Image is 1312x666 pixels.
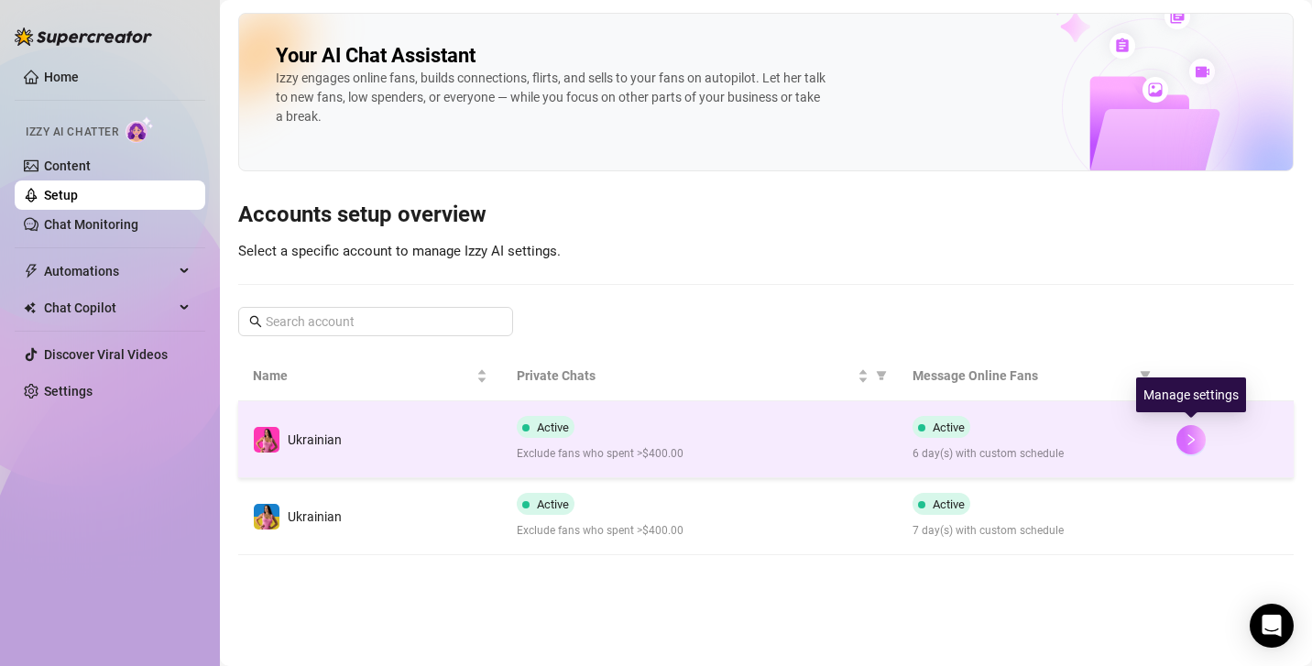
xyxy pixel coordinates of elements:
[502,351,898,401] th: Private Chats
[24,264,38,278] span: thunderbolt
[238,201,1294,230] h3: Accounts setup overview
[254,427,279,453] img: Ukrainian
[933,420,965,434] span: Active
[288,509,342,524] span: Ukrainian
[517,366,854,386] span: Private Chats
[1136,362,1154,389] span: filter
[537,420,569,434] span: Active
[1136,377,1246,412] div: Manage settings
[276,43,476,69] h2: Your AI Chat Assistant
[253,366,473,386] span: Name
[1185,433,1197,446] span: right
[44,347,168,362] a: Discover Viral Videos
[24,301,36,314] img: Chat Copilot
[44,217,138,232] a: Chat Monitoring
[288,432,342,447] span: Ukrainian
[1140,370,1151,381] span: filter
[913,445,1147,463] span: 6 day(s) with custom schedule
[537,497,569,511] span: Active
[44,293,174,322] span: Chat Copilot
[44,70,79,84] a: Home
[26,124,118,141] span: Izzy AI Chatter
[254,504,279,530] img: Ukrainian
[913,522,1147,540] span: 7 day(s) with custom schedule
[1176,425,1206,454] button: right
[238,243,561,259] span: Select a specific account to manage Izzy AI settings.
[249,315,262,328] span: search
[913,366,1132,386] span: Message Online Fans
[44,158,91,173] a: Content
[266,311,487,332] input: Search account
[126,116,154,143] img: AI Chatter
[44,188,78,202] a: Setup
[15,27,152,46] img: logo-BBDzfeDw.svg
[517,522,883,540] span: Exclude fans who spent >$400.00
[876,370,887,381] span: filter
[933,497,965,511] span: Active
[276,69,825,126] div: Izzy engages online fans, builds connections, flirts, and sells to your fans on autopilot. Let he...
[238,351,502,401] th: Name
[517,445,883,463] span: Exclude fans who spent >$400.00
[44,257,174,286] span: Automations
[44,384,93,399] a: Settings
[872,362,891,389] span: filter
[1250,604,1294,648] div: Open Intercom Messenger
